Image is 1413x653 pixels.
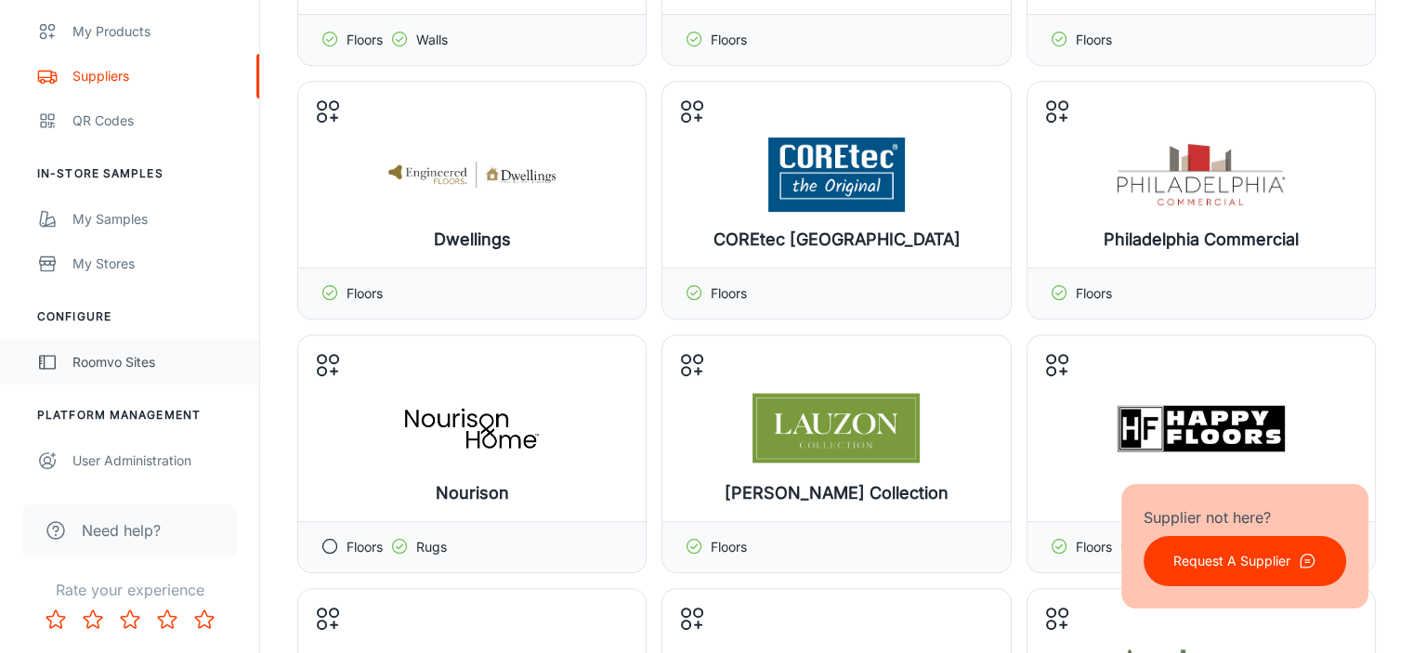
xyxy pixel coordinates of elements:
p: Floors [347,283,383,304]
span: Need help? [82,519,161,542]
p: Floors [711,537,747,557]
div: My Stores [72,254,241,274]
p: Floors [711,283,747,304]
p: Request A Supplier [1173,551,1290,571]
p: Rugs [416,537,447,557]
div: My Samples [72,209,241,229]
p: Floors [711,30,747,50]
div: Suppliers [72,66,241,86]
button: Rate 5 star [186,601,223,638]
div: QR Codes [72,111,241,131]
p: Supplier not here? [1144,506,1346,529]
div: My Products [72,21,241,42]
p: Floors [1076,30,1112,50]
p: Rate your experience [15,579,244,601]
p: Floors [347,537,383,557]
p: Walls [416,30,448,50]
div: Roomvo Sites [72,352,241,372]
p: Floors [347,30,383,50]
p: Floors [1076,283,1112,304]
div: User Administration [72,451,241,471]
button: Rate 2 star [74,601,111,638]
button: Request A Supplier [1144,536,1346,586]
p: Floors [1076,537,1112,557]
button: Rate 4 star [149,601,186,638]
button: Rate 1 star [37,601,74,638]
button: Rate 3 star [111,601,149,638]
